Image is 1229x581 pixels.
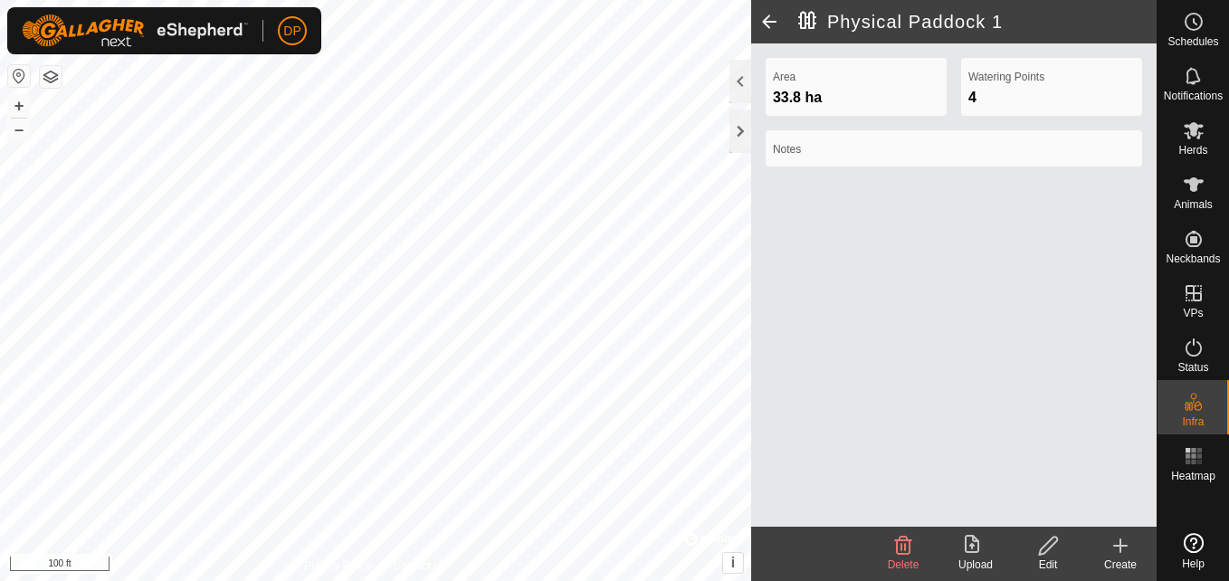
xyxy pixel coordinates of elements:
span: Status [1177,362,1208,373]
span: Notifications [1164,90,1223,101]
button: i [723,553,743,573]
a: Privacy Policy [304,557,372,574]
span: Neckbands [1166,253,1220,264]
span: Infra [1182,416,1204,427]
span: 4 [968,90,977,105]
div: Edit [1012,557,1084,573]
div: Create [1084,557,1157,573]
button: – [8,119,30,140]
img: Gallagher Logo [22,14,248,47]
div: Upload [939,557,1012,573]
span: DP [283,22,300,41]
span: Help [1182,558,1205,569]
span: Delete [888,558,919,571]
span: Heatmap [1171,471,1215,481]
span: Animals [1174,199,1213,210]
span: VPs [1183,308,1203,319]
span: i [731,555,735,570]
button: Reset Map [8,65,30,87]
label: Notes [773,141,1135,157]
button: Map Layers [40,66,62,88]
button: + [8,95,30,117]
label: Area [773,69,939,85]
a: Help [1158,526,1229,576]
h2: Physical Paddock 1 [798,11,1157,33]
span: 33.8 ha [773,90,822,105]
span: Schedules [1167,36,1218,47]
a: Contact Us [394,557,447,574]
span: Herds [1178,145,1207,156]
label: Watering Points [968,69,1135,85]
